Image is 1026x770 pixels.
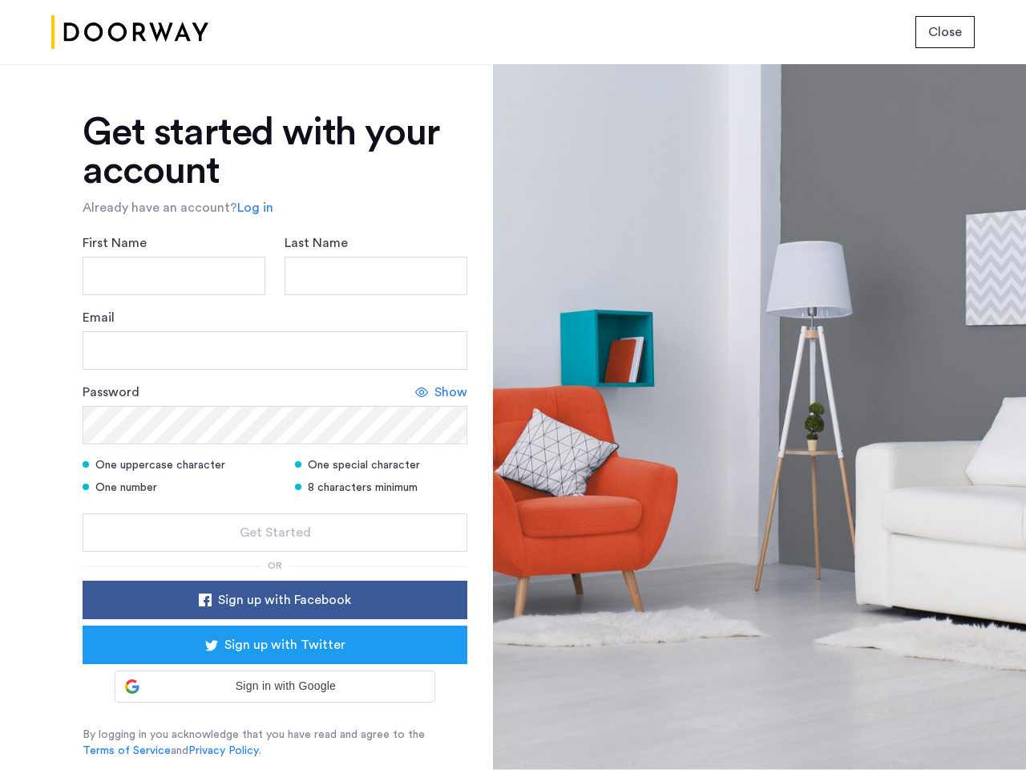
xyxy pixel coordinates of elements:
div: One special character [295,457,467,473]
div: 8 characters minimum [295,480,467,496]
label: First Name [83,233,147,253]
span: Get Started [240,523,311,542]
label: Email [83,308,115,327]
a: Log in [237,198,273,217]
a: Privacy Policy [188,743,259,759]
label: Password [83,383,139,402]
div: One number [83,480,275,496]
span: Sign up with Facebook [218,590,351,610]
span: Sign in with Google [146,678,425,695]
div: One uppercase character [83,457,275,473]
span: Close [928,22,962,42]
button: button [83,581,467,619]
label: Last Name [285,233,348,253]
button: button [83,513,467,552]
p: By logging in you acknowledge that you have read and agree to the and . [83,727,467,759]
span: Show [434,383,467,402]
span: or [268,561,282,570]
button: button [915,16,975,48]
div: Sign in with Google [115,671,435,703]
span: Already have an account? [83,201,237,214]
h1: Get started with your account [83,113,467,190]
button: button [83,626,467,664]
a: Terms of Service [83,743,171,759]
img: logo [51,2,208,63]
span: Sign up with Twitter [224,635,345,654]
